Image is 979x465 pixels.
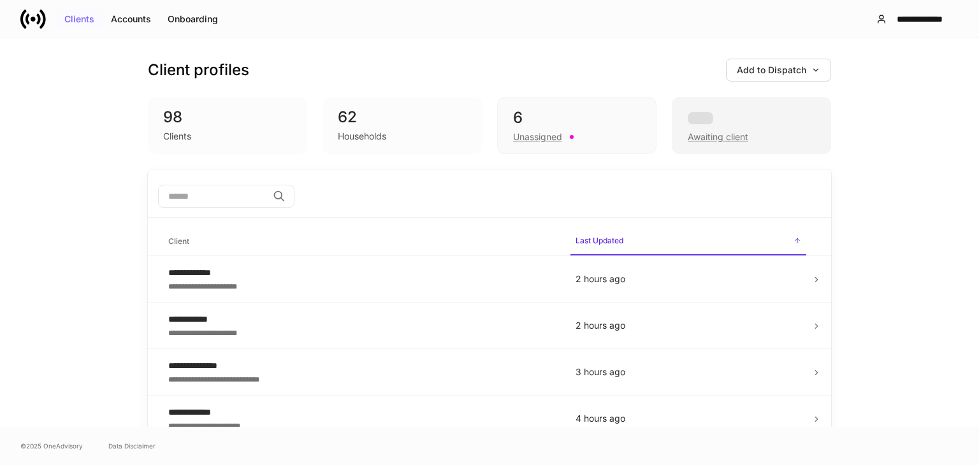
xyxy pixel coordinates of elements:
[672,97,831,154] div: Awaiting client
[168,15,218,24] div: Onboarding
[338,130,386,143] div: Households
[111,15,151,24] div: Accounts
[497,97,656,154] div: 6Unassigned
[576,273,801,285] p: 2 hours ago
[163,107,292,127] div: 98
[576,412,801,425] p: 4 hours ago
[570,228,806,255] span: Last Updated
[576,366,801,378] p: 3 hours ago
[20,441,83,451] span: © 2025 OneAdvisory
[737,66,820,75] div: Add to Dispatch
[108,441,156,451] a: Data Disclaimer
[726,59,831,82] button: Add to Dispatch
[163,130,191,143] div: Clients
[64,15,94,24] div: Clients
[168,235,189,247] h6: Client
[513,108,641,128] div: 6
[159,9,226,29] button: Onboarding
[576,234,623,247] h6: Last Updated
[338,107,467,127] div: 62
[163,229,560,255] span: Client
[576,319,801,332] p: 2 hours ago
[103,9,159,29] button: Accounts
[513,131,562,143] div: Unassigned
[148,60,249,80] h3: Client profiles
[688,131,748,143] div: Awaiting client
[56,9,103,29] button: Clients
